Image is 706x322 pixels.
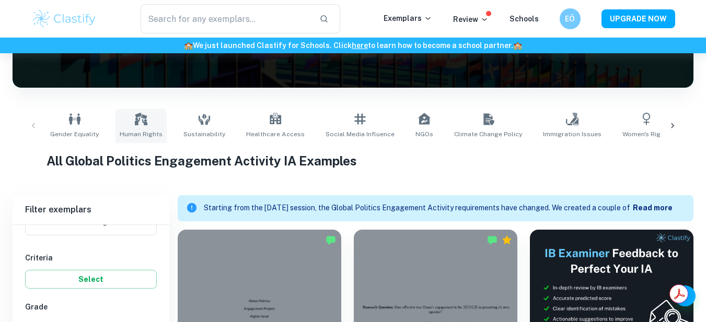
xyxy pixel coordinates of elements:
span: Gender Equality [50,129,99,139]
img: Clastify logo [31,8,98,29]
span: Healthcare Access [246,129,305,139]
span: Immigration Issues [543,129,601,139]
span: NGOs [415,129,433,139]
h6: EÖ [564,13,576,25]
h6: Filter exemplars [13,195,169,224]
b: Read more [633,204,673,212]
button: Select [25,270,157,289]
p: Exemplars [384,13,432,24]
a: Schools [510,15,539,23]
h6: Grade [25,301,157,313]
input: Search for any exemplars... [141,4,311,33]
h6: Criteria [25,252,157,264]
span: Women's Rights [622,129,670,139]
span: Climate Change Policy [454,129,522,139]
h6: We just launched Clastify for Schools. Click to learn how to become a school partner. [2,40,704,51]
span: Sustainability [183,129,225,139]
div: Premium [502,235,512,245]
img: Marked [487,235,497,245]
img: Marked [326,235,336,245]
p: Starting from the [DATE] session, the Global Politics Engagement Activity requirements have chang... [204,202,633,214]
span: 🏫 [513,41,522,50]
span: 🏫 [184,41,193,50]
a: here [352,41,368,50]
h1: All Global Politics Engagement Activity IA Examples [47,151,659,170]
span: Human Rights [120,129,163,139]
button: EÖ [560,8,581,29]
p: Review [453,14,489,25]
button: UPGRADE NOW [601,9,675,28]
span: Social Media Influence [326,129,395,139]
